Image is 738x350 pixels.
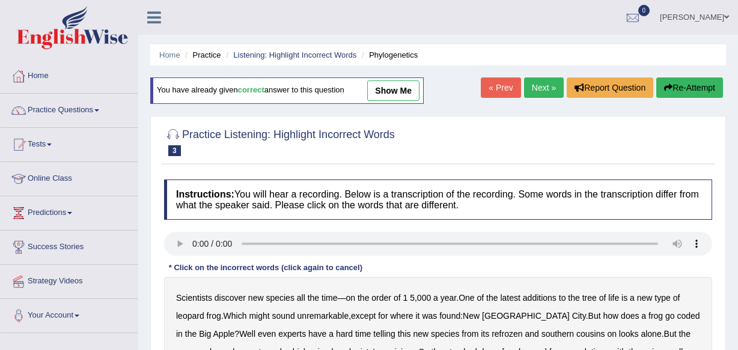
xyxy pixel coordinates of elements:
h2: Practice Listening: Highlight Incorrect Words [164,126,395,156]
b: Which [224,311,247,321]
b: except [351,311,376,321]
b: But [664,329,677,339]
b: the [679,329,690,339]
b: a [329,329,334,339]
b: But [588,311,601,321]
b: of [673,293,680,303]
b: where [390,311,413,321]
b: of [394,293,401,303]
b: life [608,293,619,303]
b: latest [500,293,520,303]
button: Report Question [567,77,653,98]
b: Scientists [176,293,212,303]
b: unremarkable [297,311,349,321]
b: correct [238,86,264,95]
div: You have already given answer to this question [150,77,424,104]
span: 3 [168,145,181,156]
a: Listening: Highlight Incorrect Words [233,50,356,59]
b: new [413,329,428,339]
a: « Prev [481,77,520,98]
b: a [630,293,635,303]
a: Tests [1,128,138,158]
div: * Click on the incorrect words (click again to cancel) [164,262,367,273]
a: Strategy Videos [1,265,138,295]
b: a [641,311,646,321]
a: Next » [524,77,564,98]
li: Practice [182,49,221,61]
b: Big [199,329,211,339]
b: Apple [213,329,235,339]
b: how [603,311,619,321]
span: 0 [638,5,650,16]
b: coded [677,311,700,321]
b: leopard [176,311,204,321]
b: does [621,311,639,321]
b: southern [541,329,574,339]
b: time [322,293,337,303]
b: its [481,329,489,339]
b: is [621,293,627,303]
a: Predictions [1,196,138,226]
b: looks [619,329,639,339]
b: telling [373,329,395,339]
b: on [607,329,617,339]
b: species [431,329,459,339]
button: Re-Attempt [656,77,723,98]
b: in [176,329,183,339]
b: the [568,293,579,303]
b: type [654,293,670,303]
a: Success Stories [1,231,138,261]
a: show me [367,80,419,101]
b: refrozen [492,329,522,339]
b: discover [215,293,246,303]
b: have [308,329,326,339]
b: all [297,293,305,303]
b: frog [648,311,663,321]
a: Your Account [1,299,138,329]
b: Well [239,329,255,339]
b: it [415,311,419,321]
b: additions [523,293,557,303]
b: 5 [410,293,415,303]
b: Instructions: [176,189,234,199]
b: species [266,293,294,303]
b: year [441,293,456,303]
a: Online Class [1,162,138,192]
b: order [371,293,391,303]
b: alone [641,329,661,339]
b: and [525,329,538,339]
b: time [355,329,371,339]
b: the [486,293,498,303]
b: was [422,311,437,321]
b: even [258,329,276,339]
b: on [346,293,356,303]
b: from [462,329,478,339]
b: go [665,311,675,321]
b: the [308,293,319,303]
b: of [599,293,606,303]
b: the [185,329,197,339]
b: new [637,293,653,303]
h4: You will hear a recording. Below is a transcription of the recording. Some words in the transcrip... [164,180,712,220]
b: of [477,293,484,303]
a: Practice Questions [1,94,138,124]
b: sound [272,311,295,321]
b: New [463,311,480,321]
b: frog [207,311,221,321]
b: tree [582,293,597,303]
b: hard [336,329,353,339]
a: Home [1,59,138,89]
b: One [459,293,474,303]
b: for [378,311,388,321]
b: to [559,293,566,303]
a: Home [159,50,180,59]
li: Phylogenetics [359,49,418,61]
b: [GEOGRAPHIC_DATA] [482,311,570,321]
b: 000 [417,293,431,303]
b: the [358,293,369,303]
b: City [572,311,586,321]
b: 1 [403,293,407,303]
b: a [433,293,438,303]
b: experts [278,329,306,339]
b: this [398,329,411,339]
